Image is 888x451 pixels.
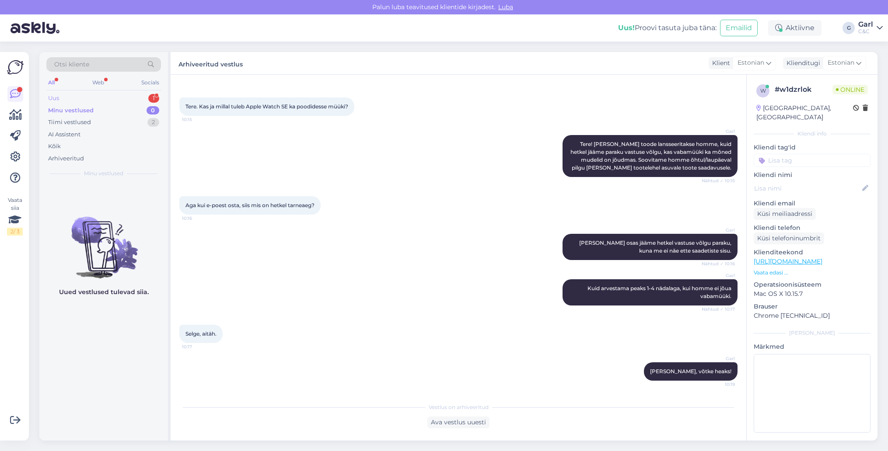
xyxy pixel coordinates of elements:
[754,208,816,220] div: Küsi meiliaadressi
[756,104,853,122] div: [GEOGRAPHIC_DATA], [GEOGRAPHIC_DATA]
[754,269,871,277] p: Vaata edasi ...
[754,154,871,167] input: Lisa tag
[843,22,855,34] div: G
[148,94,159,103] div: 1
[702,177,735,184] span: Nähtud ✓ 10:15
[702,306,735,312] span: Nähtud ✓ 10:17
[702,260,735,267] span: Nähtud ✓ 10:16
[147,106,159,115] div: 0
[738,58,764,68] span: Estonian
[91,77,106,88] div: Web
[7,196,23,236] div: Vaata siia
[185,103,348,110] span: Tere. Kas ja millal tuleb Apple Watch SE ka poodidesse müüki?
[754,257,822,265] a: [URL][DOMAIN_NAME]
[702,381,735,388] span: 10:19
[754,329,871,337] div: [PERSON_NAME]
[48,142,61,151] div: Kõik
[39,201,168,280] img: No chats
[754,248,871,257] p: Klienditeekond
[427,416,489,428] div: Ava vestlus uuesti
[754,232,824,244] div: Küsi telefoninumbrit
[754,280,871,289] p: Operatsioonisüsteem
[702,227,735,233] span: Garl
[429,403,489,411] span: Vestlus on arhiveeritud
[182,343,215,350] span: 10:17
[768,20,822,36] div: Aktiivne
[783,59,820,68] div: Klienditugi
[618,23,717,33] div: Proovi tasuta juba täna:
[48,130,80,139] div: AI Assistent
[754,184,860,193] input: Lisa nimi
[7,228,23,236] div: 2 / 3
[570,141,733,171] span: Tere! [PERSON_NAME] toode lansseeritakse homme, kuid hetkel jääme paraku vastuse võlgu, kas vabam...
[754,342,871,351] p: Märkmed
[579,239,733,254] span: [PERSON_NAME] osas jääme hetkel vastuse võlgu paraku, kuna me ei näe ette saadetiste sisu.
[587,285,733,299] span: Kuid arvestama peaks 1-4 nädalaga, kui homme ei jõua vabamüüki.
[182,116,215,123] span: 10:15
[754,223,871,232] p: Kliendi telefon
[147,118,159,127] div: 2
[858,21,873,28] div: Garl
[754,143,871,152] p: Kliendi tag'id
[754,199,871,208] p: Kliendi email
[702,128,735,135] span: Garl
[754,302,871,311] p: Brauser
[720,20,758,36] button: Emailid
[754,130,871,138] div: Kliendi info
[185,330,217,337] span: Selge, aitäh.
[832,85,868,94] span: Online
[775,84,832,95] div: # w1dzrlok
[828,58,854,68] span: Estonian
[618,24,635,32] b: Uus!
[754,170,871,180] p: Kliendi nimi
[48,94,59,103] div: Uus
[7,59,24,76] img: Askly Logo
[754,289,871,298] p: Mac OS X 10.15.7
[59,288,149,297] p: Uued vestlused tulevad siia.
[760,87,766,94] span: w
[754,311,871,320] p: Chrome [TECHNICAL_ID]
[709,59,730,68] div: Klient
[650,368,731,375] span: [PERSON_NAME], võtke heaks!
[185,202,315,208] span: Aga kui e-poest osta, siis mis on hetkel tarneaeg?
[84,170,123,177] span: Minu vestlused
[48,154,84,163] div: Arhiveeritud
[858,21,883,35] a: GarlC&C
[140,77,161,88] div: Socials
[182,215,215,222] span: 10:16
[496,3,516,11] span: Luba
[858,28,873,35] div: C&C
[48,106,94,115] div: Minu vestlused
[48,118,91,127] div: Tiimi vestlused
[702,272,735,279] span: Garl
[702,355,735,362] span: Garl
[54,60,89,69] span: Otsi kliente
[46,77,56,88] div: All
[178,57,243,69] label: Arhiveeritud vestlus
